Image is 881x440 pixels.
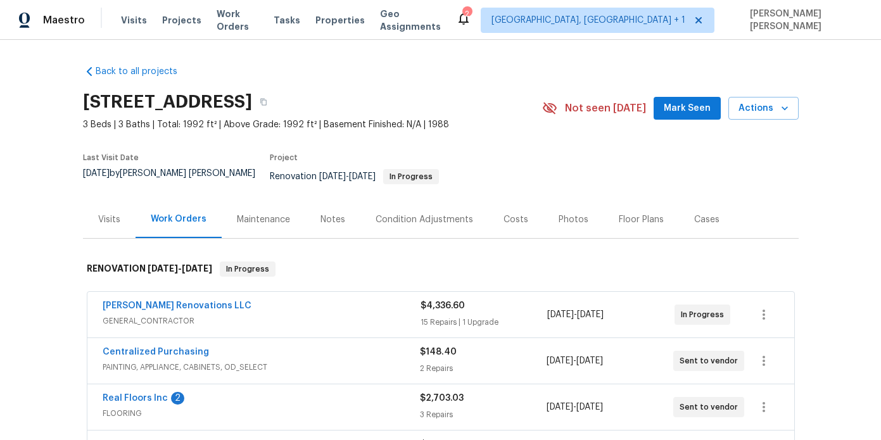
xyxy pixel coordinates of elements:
span: [DATE] [83,169,110,178]
span: In Progress [681,308,729,321]
span: [DATE] [547,310,574,319]
h6: RENOVATION [87,261,212,277]
a: Centralized Purchasing [103,348,209,356]
h2: [STREET_ADDRESS] [83,96,252,108]
div: 2 [462,8,471,20]
div: Costs [504,213,528,226]
span: [GEOGRAPHIC_DATA], [GEOGRAPHIC_DATA] + 1 [491,14,685,27]
span: [DATE] [577,310,604,319]
span: Sent to vendor [680,355,743,367]
span: Project [270,154,298,161]
div: Visits [98,213,120,226]
span: - [319,172,376,181]
span: [DATE] [547,403,573,412]
span: Projects [162,14,201,27]
a: [PERSON_NAME] Renovations LLC [103,301,251,310]
span: - [547,308,604,321]
span: 3 Beds | 3 Baths | Total: 1992 ft² | Above Grade: 1992 ft² | Basement Finished: N/A | 1988 [83,118,542,131]
button: Copy Address [252,91,275,113]
span: Maestro [43,14,85,27]
div: Photos [559,213,588,226]
span: In Progress [384,173,438,180]
span: [PERSON_NAME] [PERSON_NAME] [745,8,862,33]
div: Work Orders [151,213,206,225]
span: $2,703.03 [420,394,464,403]
span: [DATE] [576,356,603,365]
div: 15 Repairs | 1 Upgrade [421,316,548,329]
span: Not seen [DATE] [565,102,646,115]
div: 2 [171,392,184,405]
span: [DATE] [547,356,573,365]
button: Actions [728,97,799,120]
span: [DATE] [576,403,603,412]
div: 3 Repairs [420,408,547,421]
span: Work Orders [217,8,258,33]
span: Geo Assignments [380,8,441,33]
span: Mark Seen [664,101,711,116]
span: GENERAL_CONTRACTOR [103,315,421,327]
span: [DATE] [319,172,346,181]
span: [DATE] [349,172,376,181]
span: Sent to vendor [680,401,743,413]
button: Mark Seen [654,97,721,120]
span: In Progress [221,263,274,275]
span: Properties [315,14,365,27]
div: Floor Plans [619,213,664,226]
div: 2 Repairs [420,362,547,375]
span: [DATE] [182,264,212,273]
div: RENOVATION [DATE]-[DATE]In Progress [83,249,799,289]
span: - [547,355,603,367]
span: $148.40 [420,348,457,356]
span: PAINTING, APPLIANCE, CABINETS, OD_SELECT [103,361,420,374]
span: Visits [121,14,147,27]
span: FLOORING [103,407,420,420]
span: Renovation [270,172,439,181]
a: Back to all projects [83,65,205,78]
div: Maintenance [237,213,290,226]
span: [DATE] [148,264,178,273]
div: by [PERSON_NAME] [PERSON_NAME] [83,169,270,193]
div: Notes [320,213,345,226]
a: Real Floors Inc [103,394,168,403]
span: - [547,401,603,413]
span: Last Visit Date [83,154,139,161]
span: - [148,264,212,273]
span: Tasks [274,16,300,25]
span: $4,336.60 [421,301,465,310]
div: Cases [694,213,719,226]
div: Condition Adjustments [376,213,473,226]
span: Actions [738,101,789,116]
